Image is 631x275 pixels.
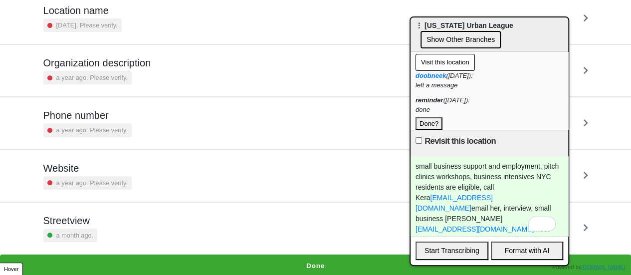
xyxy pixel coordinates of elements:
div: ([DATE]): left a message [416,71,563,90]
small: [DATE]. Please verify. [56,20,118,30]
a: [EMAIL_ADDRESS][DOMAIN_NAME] [416,194,493,212]
h5: Phone number [43,109,132,121]
span: ⋮ [US_STATE] Urban League [416,21,513,29]
div: ([DATE]): done [416,95,563,130]
label: Revisit this location [424,135,496,147]
a: [EMAIL_ADDRESS][DOMAIN_NAME] [416,225,534,233]
button: Done? [416,117,442,130]
button: Start Transcribing [416,242,488,260]
h5: Location name [43,4,122,16]
small: a year ago. Please verify. [56,125,128,135]
a: doobneek [416,72,446,79]
small: a year ago. Please verify. [56,73,128,82]
button: Show Other Branches [421,31,501,48]
strong: reminder [416,96,443,104]
div: Powered by [552,263,625,272]
small: a year ago. Please verify. [56,178,128,188]
small: a month ago. [56,231,94,240]
h5: Organization description [43,57,151,69]
h5: Streetview [43,215,98,227]
h5: Website [43,162,132,174]
button: Visit this location [416,54,475,71]
a: [DOMAIN_NAME] [581,264,625,270]
div: To enrich screen reader interactions, please activate Accessibility in Grammarly extension settings [411,156,568,236]
button: Format with AI [491,242,564,260]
